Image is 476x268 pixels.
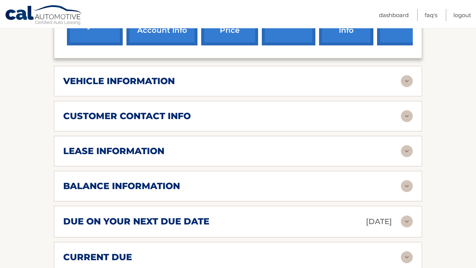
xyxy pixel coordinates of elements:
[425,9,437,21] a: FAQ's
[401,110,413,122] img: accordion-rest.svg
[63,252,132,263] h2: current due
[63,146,164,157] h2: lease information
[453,9,471,21] a: Logout
[401,145,413,157] img: accordion-rest.svg
[63,181,180,192] h2: balance information
[401,75,413,87] img: accordion-rest.svg
[63,216,209,227] h2: due on your next due date
[63,111,191,122] h2: customer contact info
[379,9,409,21] a: Dashboard
[366,215,392,228] p: [DATE]
[401,180,413,192] img: accordion-rest.svg
[5,5,83,26] a: Cal Automotive
[401,216,413,227] img: accordion-rest.svg
[401,251,413,263] img: accordion-rest.svg
[63,76,175,87] h2: vehicle information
